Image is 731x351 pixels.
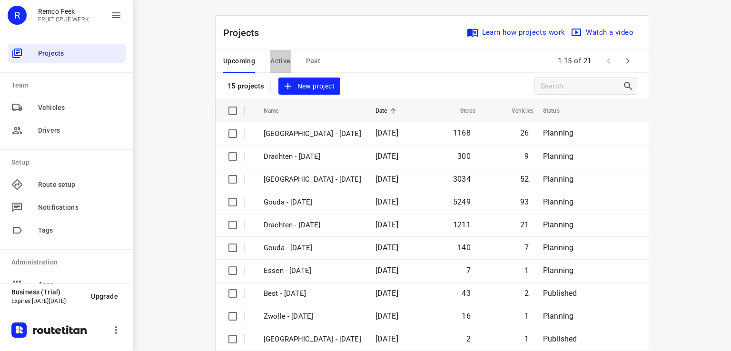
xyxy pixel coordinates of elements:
[38,16,89,23] p: FRUIT OP JE WERK
[375,197,398,206] span: [DATE]
[264,243,361,253] p: Gouda - [DATE]
[543,243,573,252] span: Planning
[38,8,89,15] p: Remco Peek
[520,197,529,206] span: 93
[264,265,361,276] p: Essen - [DATE]
[223,26,267,40] p: Projects
[543,266,573,275] span: Planning
[264,197,361,208] p: Gouda - [DATE]
[11,257,126,267] p: Administration
[11,80,126,90] p: Team
[543,197,573,206] span: Planning
[375,220,398,229] span: [DATE]
[38,180,122,190] span: Route setup
[375,175,398,184] span: [DATE]
[524,289,529,298] span: 2
[264,311,361,322] p: Zwolle - Friday
[543,175,573,184] span: Planning
[91,292,118,300] span: Upgrade
[8,275,126,294] div: Apps
[457,152,471,161] span: 300
[227,82,265,90] p: 15 projects
[264,128,361,139] p: [GEOGRAPHIC_DATA] - [DATE]
[453,220,471,229] span: 1211
[375,266,398,275] span: [DATE]
[38,103,122,113] span: Vehicles
[453,175,471,184] span: 3034
[541,79,622,94] input: Search projects
[524,334,529,343] span: 1
[543,152,573,161] span: Planning
[543,105,572,117] span: Status
[38,280,122,290] span: Apps
[554,51,595,71] span: 1-15 of 21
[11,298,83,304] p: Expires [DATE][DATE]
[453,128,471,137] span: 1168
[8,6,27,25] div: R
[524,243,529,252] span: 7
[499,105,533,117] span: Vehicles
[375,312,398,321] span: [DATE]
[622,80,637,92] div: Search
[524,312,529,321] span: 1
[466,266,471,275] span: 7
[520,175,529,184] span: 52
[462,312,470,321] span: 16
[264,105,291,117] span: Name
[38,225,122,235] span: Tags
[8,175,126,194] div: Route setup
[270,55,290,67] span: Active
[520,128,529,137] span: 26
[38,203,122,213] span: Notifications
[375,128,398,137] span: [DATE]
[375,334,398,343] span: [DATE]
[264,288,361,299] p: Best - Friday
[8,98,126,117] div: Vehicles
[38,126,122,136] span: Drivers
[284,80,335,92] span: New project
[83,288,126,305] button: Upgrade
[599,51,618,70] span: Previous Page
[278,78,340,95] button: New project
[264,220,361,231] p: Drachten - [DATE]
[11,157,126,167] p: Setup
[618,51,637,70] span: Next Page
[38,49,122,58] span: Projects
[543,128,573,137] span: Planning
[11,288,83,296] p: Business (Trial)
[543,334,577,343] span: Published
[524,266,529,275] span: 1
[306,55,321,67] span: Past
[375,152,398,161] span: [DATE]
[543,312,573,321] span: Planning
[520,220,529,229] span: 21
[8,198,126,217] div: Notifications
[457,243,471,252] span: 140
[462,289,470,298] span: 43
[8,44,126,63] div: Projects
[448,105,475,117] span: Stops
[264,174,361,185] p: [GEOGRAPHIC_DATA] - [DATE]
[8,221,126,240] div: Tags
[8,121,126,140] div: Drivers
[264,151,361,162] p: Drachten - [DATE]
[375,289,398,298] span: [DATE]
[466,334,471,343] span: 2
[543,220,573,229] span: Planning
[453,197,471,206] span: 5249
[543,289,577,298] span: Published
[264,334,361,345] p: Antwerpen - Thursday
[375,105,400,117] span: Date
[375,243,398,252] span: [DATE]
[223,55,255,67] span: Upcoming
[524,152,529,161] span: 9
